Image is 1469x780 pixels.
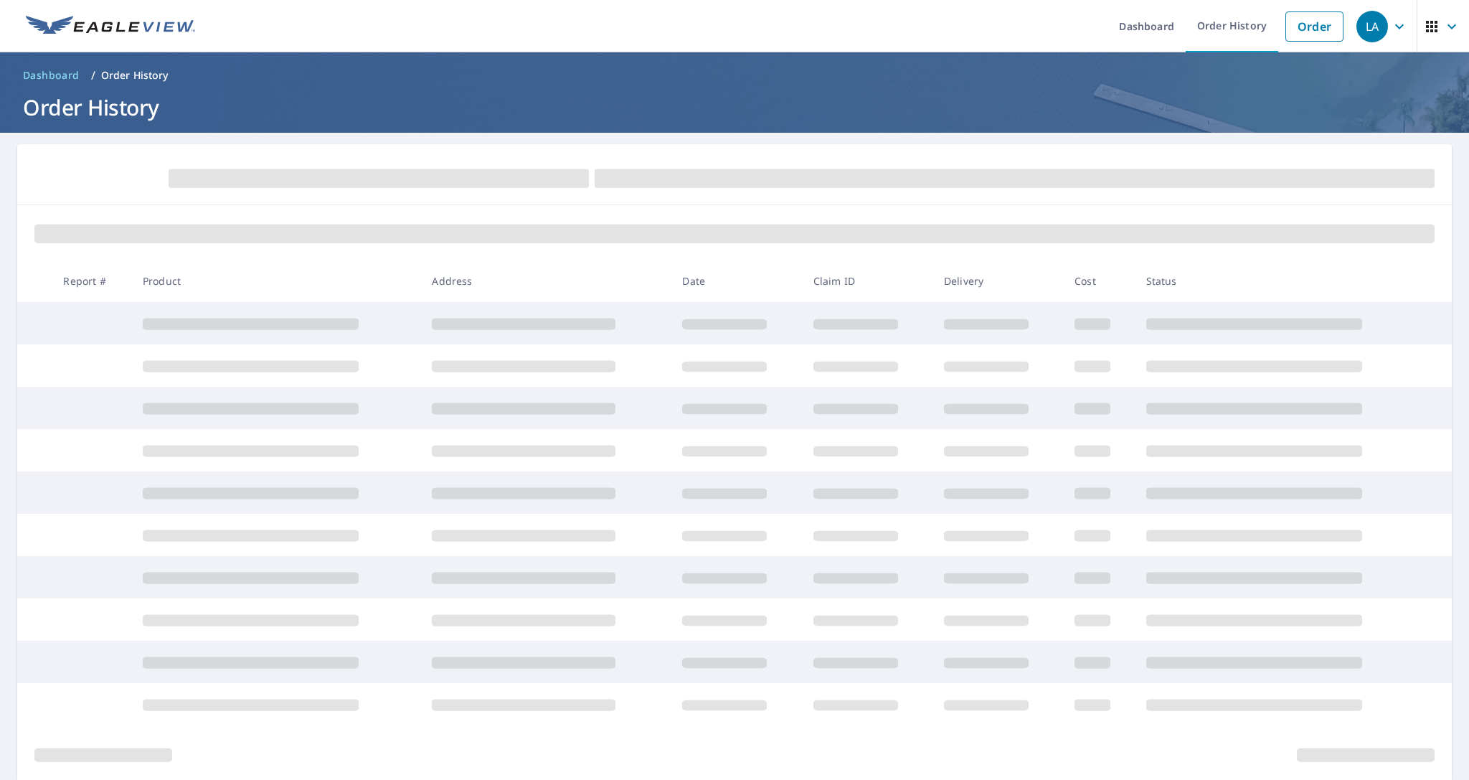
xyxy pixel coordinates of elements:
th: Product [131,260,420,302]
th: Cost [1063,260,1134,302]
th: Address [420,260,671,302]
img: EV Logo [26,16,195,37]
div: LA [1356,11,1388,42]
span: Dashboard [23,68,80,83]
a: Dashboard [17,64,85,87]
th: Status [1135,260,1425,302]
th: Claim ID [802,260,932,302]
h1: Order History [17,93,1452,122]
p: Order History [101,68,169,83]
th: Date [671,260,801,302]
nav: breadcrumb [17,64,1452,87]
li: / [91,67,95,84]
th: Delivery [932,260,1063,302]
a: Order [1285,11,1343,42]
th: Report # [52,260,131,302]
